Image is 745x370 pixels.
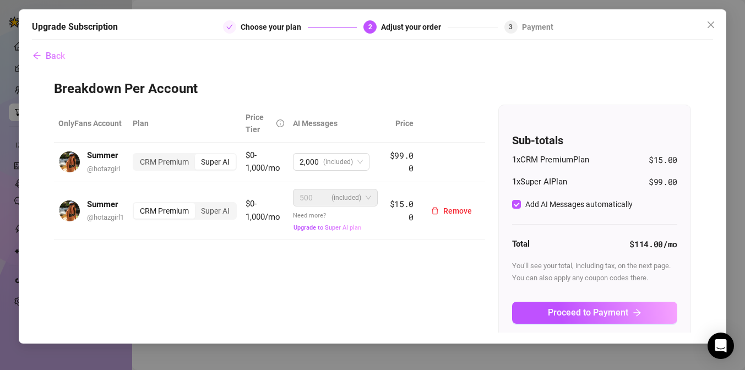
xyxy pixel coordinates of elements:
span: Upgrade to Super AI plan [293,224,361,231]
span: Proceed to Payment [548,307,628,318]
div: CRM Premium [134,154,195,170]
span: check [226,24,233,30]
strong: $114.00 /mo [629,238,677,249]
span: @ hotazgirl [87,165,120,173]
span: 3 [509,23,513,31]
th: Price [382,105,418,143]
span: 2,000 [300,154,319,170]
span: 500 [300,189,313,206]
span: $99.00 [390,150,414,174]
button: Close [702,16,720,34]
span: 1 x CRM Premium Plan [512,154,589,167]
div: Add AI Messages automatically [525,198,633,210]
div: Super AI [195,154,236,170]
span: @ hotazgirl1 [87,213,124,221]
div: segmented control [133,202,237,220]
h3: Breakdown Per Account [54,80,691,98]
span: $15.00 [390,198,414,222]
span: $15.00 [649,154,677,167]
span: (included) [331,189,361,206]
span: Close [702,20,720,29]
div: Open Intercom Messenger [708,333,734,359]
h4: Sub-totals [512,133,677,148]
strong: Total [512,239,530,249]
strong: Summer [87,150,118,160]
th: OnlyFans Account [54,105,128,143]
span: delete [431,207,439,215]
button: Back [32,45,66,67]
div: Payment [522,20,553,34]
span: $99.00 [649,176,677,189]
th: AI Messages [289,105,382,143]
span: Back [46,51,65,61]
div: Adjust your order [381,20,448,34]
button: Proceed to Paymentarrow-right [512,302,677,324]
th: Plan [128,105,241,143]
span: info-circle [276,119,284,127]
span: (included) [323,154,353,170]
span: $0-1,000/mo [246,199,280,222]
span: You'll see your total, including tax, on the next page. You can also apply any coupon codes there. [512,262,671,282]
div: Choose your plan [241,20,308,34]
button: Remove [422,202,481,220]
span: close [706,20,715,29]
span: arrow-left [32,51,41,60]
span: 2 [368,23,372,31]
span: Remove [443,206,472,215]
button: Upgrade to Super AI plan [293,224,362,232]
span: 1 x Super AI Plan [512,176,567,189]
div: CRM Premium [134,203,195,219]
h5: Upgrade Subscription [32,20,118,34]
span: arrow-right [633,308,641,317]
div: segmented control [133,153,237,171]
strong: Summer [87,199,118,209]
img: avatar.jpg [59,200,80,221]
div: Super AI [195,203,236,219]
span: Need more? [293,212,362,231]
span: Price Tier [246,113,264,134]
span: $0-1,000/mo [246,150,280,173]
img: avatar.jpg [59,151,80,172]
